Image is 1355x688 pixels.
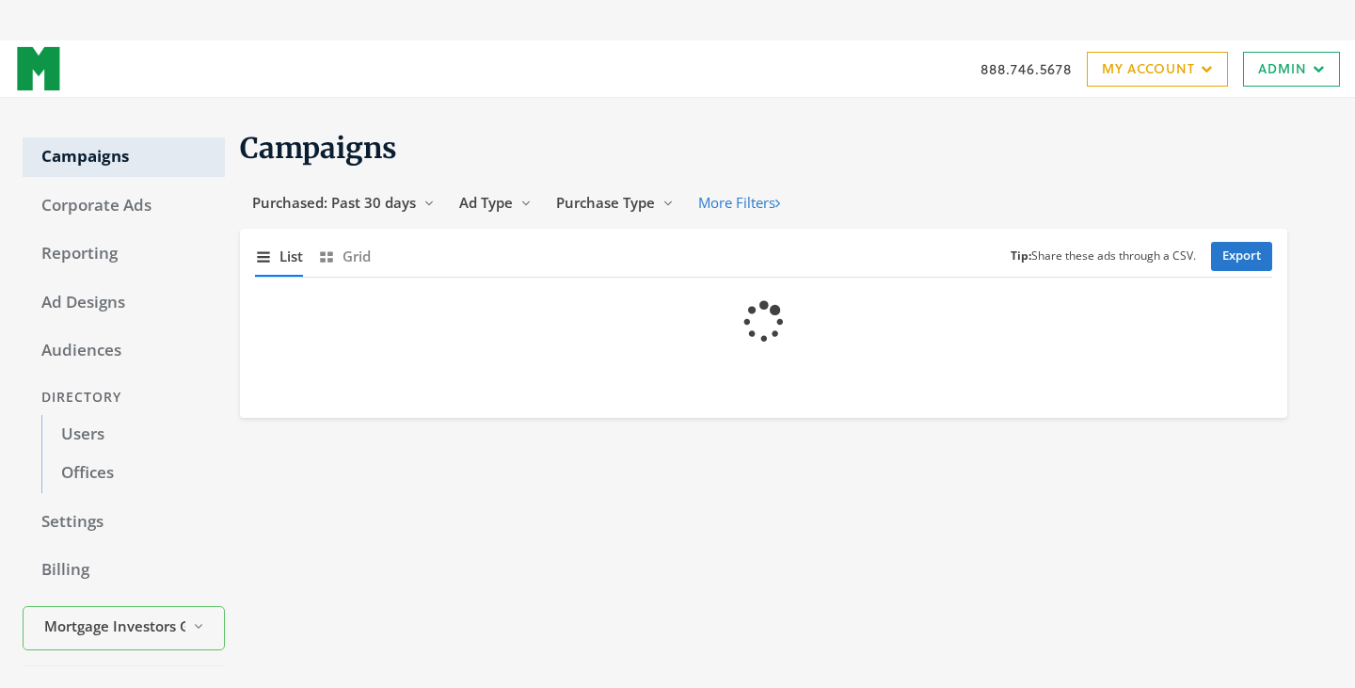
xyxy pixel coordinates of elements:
[23,234,225,274] a: Reporting
[1011,248,1196,265] small: Share these ads through a CSV.
[23,186,225,226] a: Corporate Ads
[255,236,303,277] button: List
[23,503,225,542] a: Settings
[23,606,225,650] button: Mortgage Investors Group- MIG
[459,193,513,212] span: Ad Type
[556,193,655,212] span: Purchase Type
[279,246,303,267] span: List
[23,331,225,371] a: Audiences
[23,551,225,590] a: Billing
[252,193,416,212] span: Purchased: Past 30 days
[686,185,792,220] button: More Filters
[44,616,185,637] span: Mortgage Investors Group- MIG
[343,246,371,267] span: Grid
[15,45,63,92] img: Adwerx
[1243,52,1340,87] a: Admin
[41,454,225,493] a: Offices
[41,415,225,455] a: Users
[544,185,686,220] button: Purchase Type
[980,59,1072,79] a: 888.746.5678
[23,283,225,323] a: Ad Designs
[447,185,544,220] button: Ad Type
[1087,52,1228,87] a: My Account
[23,380,225,415] div: Directory
[240,185,447,220] button: Purchased: Past 30 days
[23,137,225,177] a: Campaigns
[1011,248,1031,264] b: Tip:
[318,236,371,277] button: Grid
[1211,242,1272,271] a: Export
[240,130,397,166] span: Campaigns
